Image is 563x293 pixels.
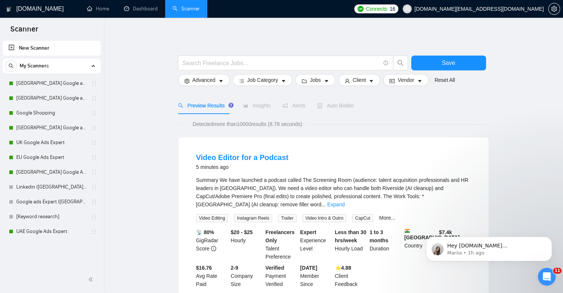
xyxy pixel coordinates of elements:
[5,60,17,72] button: search
[389,78,395,84] span: idcard
[393,60,408,66] span: search
[383,74,428,86] button: idcardVendorcaret-down
[184,78,190,84] span: setting
[264,228,299,261] div: Talent Preference
[91,95,97,101] span: holder
[369,78,374,84] span: caret-down
[172,6,200,12] a: searchScanner
[334,264,368,288] div: Client Feedback
[182,59,380,68] input: Search Freelance Jobs...
[6,63,17,69] span: search
[16,91,87,106] a: [GEOGRAPHIC_DATA] Google ads Expert
[91,184,97,190] span: holder
[16,106,87,120] a: Google Shopping
[196,229,214,235] b: 📡 80%
[196,177,469,207] span: Summary We have launched a podcast called The Screening Room (audience: talent acquisition profes...
[358,6,363,12] img: upwork-logo.png
[299,228,334,261] div: Experience Level
[187,120,307,128] span: Detected more than 10000 results (8.78 seconds)
[91,154,97,160] span: holder
[415,221,563,273] iframe: Intercom notifications message
[16,209,87,224] a: [Keyword research]
[91,125,97,131] span: holder
[405,228,410,233] img: 🇮🇳
[317,103,354,109] span: Auto Bidder
[553,268,562,274] span: 11
[327,202,345,207] a: Expand
[233,74,292,86] button: barsJob Categorycaret-down
[239,78,244,84] span: bars
[281,78,286,84] span: caret-down
[87,6,109,12] a: homeHome
[196,214,228,222] span: Video Editing
[299,264,334,288] div: Member Since
[16,76,87,91] a: [GEOGRAPHIC_DATA] Google ads Expert
[353,76,366,84] span: Client
[417,78,422,84] span: caret-down
[243,103,271,109] span: Insights
[548,6,560,12] a: setting
[196,176,471,209] div: Summary We have launched a podcast called The Screening Room (audience: talent acquisition profes...
[195,264,229,288] div: Avg Rate Paid
[9,41,95,56] a: New Scanner
[243,103,248,108] span: area-chart
[196,265,212,271] b: $16.76
[345,78,350,84] span: user
[16,180,87,194] a: Linkedin ([GEOGRAPHIC_DATA]) no bids
[6,3,11,15] img: logo
[91,140,97,146] span: holder
[264,264,299,288] div: Payment Verified
[548,3,560,15] button: setting
[442,58,455,67] span: Save
[231,229,252,235] b: $20 - $25
[278,214,296,222] span: Trailer
[310,76,321,84] span: Jobs
[393,56,408,70] button: search
[178,74,230,86] button: settingAdvancedcaret-down
[228,102,234,109] div: Tooltip anchor
[335,229,366,243] b: Less than 30 hrs/week
[265,265,284,271] b: Verified
[124,6,158,12] a: dashboardDashboard
[32,21,127,145] span: Hey [DOMAIN_NAME][EMAIL_ADDRESS][DOMAIN_NAME], Looks like your Upwork agency PPC Advertising | Go...
[91,110,97,116] span: holder
[3,41,101,56] li: New Scanner
[91,169,97,175] span: holder
[282,103,305,109] span: Alerts
[88,276,95,283] span: double-left
[302,78,307,84] span: folder
[282,103,288,108] span: notification
[178,103,231,109] span: Preview Results
[338,74,381,86] button: userClientcaret-down
[405,6,410,11] span: user
[229,228,264,261] div: Hourly
[295,74,335,86] button: folderJobscaret-down
[91,199,97,205] span: holder
[196,153,289,162] a: Video Editor for a Podcast
[404,228,460,240] b: [GEOGRAPHIC_DATA]
[20,59,49,73] span: My Scanners
[369,229,388,243] b: 1 to 3 months
[218,78,224,84] span: caret-down
[16,165,87,180] a: [GEOGRAPHIC_DATA] Google Ads Expert
[4,24,44,39] span: Scanner
[192,76,215,84] span: Advanced
[16,150,87,165] a: EU Google Ads Expert
[411,56,486,70] button: Save
[335,265,351,271] b: ⭐️ 4.88
[366,5,388,13] span: Connects:
[352,214,373,222] span: CapCut
[16,194,87,209] a: Google ads Expert ([GEOGRAPHIC_DATA]) no bids
[3,59,101,239] li: My Scanners
[383,61,388,66] span: info-circle
[234,214,272,222] span: Instagram Reels
[16,120,87,135] a: [GEOGRAPHIC_DATA] Google ads Expert
[91,229,97,234] span: holder
[178,103,183,108] span: search
[300,265,317,271] b: [DATE]
[211,246,216,251] span: info-circle
[229,264,264,288] div: Company Size
[317,103,322,108] span: robot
